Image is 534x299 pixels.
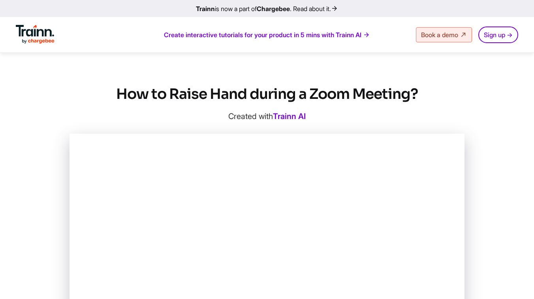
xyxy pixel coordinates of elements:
span: Create interactive tutorials for your product in 5 mins with Trainn AI [164,30,361,39]
h1: How to Raise Hand during a Zoom Meeting? [70,85,464,104]
b: Chargebee [257,5,290,13]
span: Book a demo [421,31,458,39]
a: Book a demo [416,27,472,42]
a: Sign up → [478,26,518,43]
a: Trainn AI [273,112,306,121]
p: Created with [70,112,464,121]
img: Trainn Logo [16,25,55,44]
b: Trainn [196,5,215,13]
a: Create interactive tutorials for your product in 5 mins with Trainn AI [164,30,370,39]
